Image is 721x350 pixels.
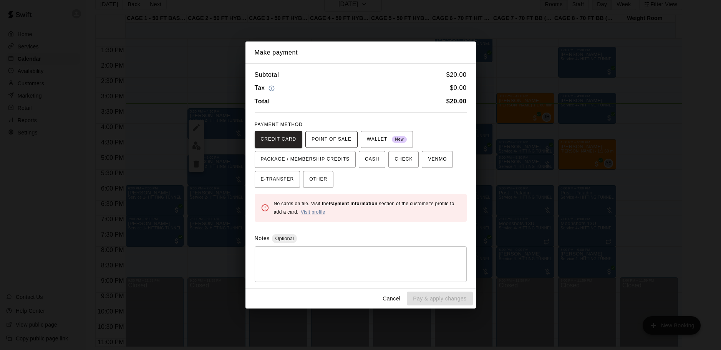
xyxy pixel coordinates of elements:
button: POINT OF SALE [305,131,357,148]
span: No cards on file. Visit the section of the customer's profile to add a card. [274,201,454,215]
span: POINT OF SALE [312,133,351,146]
span: CREDIT CARD [261,133,297,146]
button: CASH [359,151,385,168]
button: CREDIT CARD [255,131,303,148]
span: VENMO [428,153,447,166]
h6: $ 0.00 [450,83,466,93]
b: $ 20.00 [446,98,467,105]
button: WALLET New [361,131,413,148]
h6: $ 20.00 [446,70,467,80]
button: CHECK [388,151,419,168]
button: E-TRANSFER [255,171,300,188]
button: OTHER [303,171,333,188]
a: Visit profile [301,209,325,215]
button: Cancel [379,292,404,306]
button: VENMO [422,151,453,168]
b: Total [255,98,270,105]
span: New [392,134,407,145]
h6: Subtotal [255,70,279,80]
span: OTHER [309,173,327,186]
b: Payment Information [329,201,378,206]
span: Optional [272,236,297,241]
h6: Tax [255,83,277,93]
label: Notes [255,235,270,241]
span: CHECK [394,153,413,166]
span: PACKAGE / MEMBERSHIP CREDITS [261,153,350,166]
span: CASH [365,153,379,166]
span: E-TRANSFER [261,173,294,186]
button: PACKAGE / MEMBERSHIP CREDITS [255,151,356,168]
span: PAYMENT METHOD [255,122,303,127]
h2: Make payment [245,41,476,64]
span: WALLET [367,133,407,146]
